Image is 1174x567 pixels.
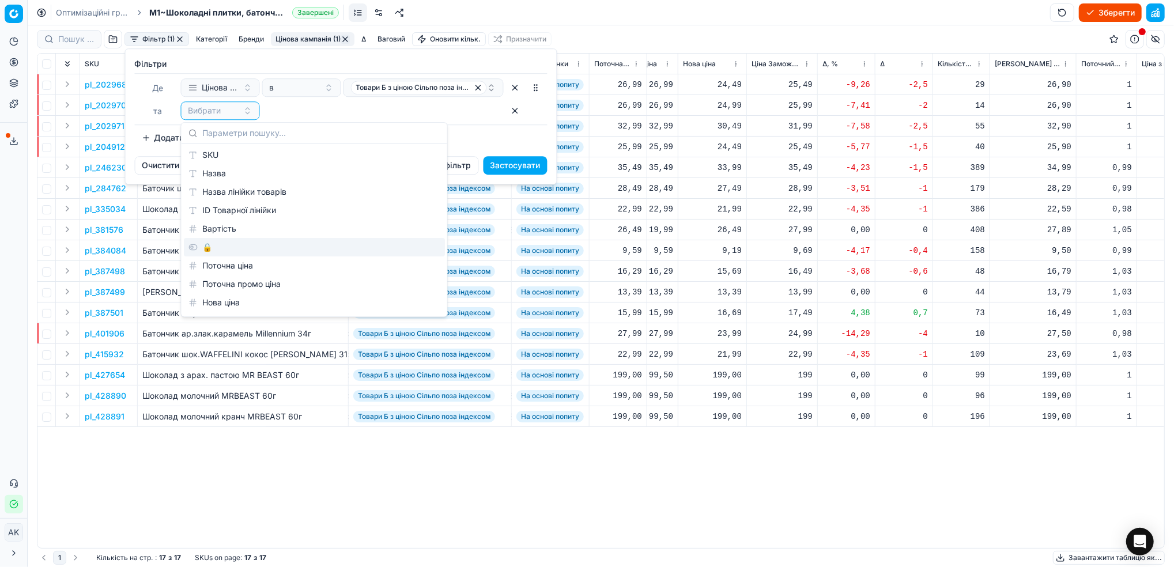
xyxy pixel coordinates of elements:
div: Поточна промо ціна [184,275,445,293]
button: Очистити [135,156,187,175]
input: Параметри пошуку... [202,122,440,145]
div: Нова ціна [184,293,445,312]
div: Вартість [184,220,445,238]
span: в [270,82,274,93]
span: Цінова кампанія [202,82,239,93]
button: Зберегти фільтр [399,156,479,175]
span: Товари Б з ціною Сільпо поза індексом [356,83,471,92]
button: Товари Б з ціною Сільпо поза індексом [343,78,504,97]
div: Назва [184,164,445,183]
span: та [153,106,162,116]
button: Застосувати [484,156,548,175]
div: Назва лінійки товарів [184,183,445,201]
div: ID Товарної лінійки [184,201,445,220]
span: Де [152,83,163,93]
div: Поточна ціна [184,256,445,275]
span: Вибрати [188,105,221,116]
div: Нова промо ціна [184,312,445,330]
div: 🔒 [184,238,445,256]
div: SKU [184,146,445,164]
button: Додати фільтр [135,128,220,147]
div: Suggestions [182,143,447,316]
label: Фiльтри [135,58,548,70]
